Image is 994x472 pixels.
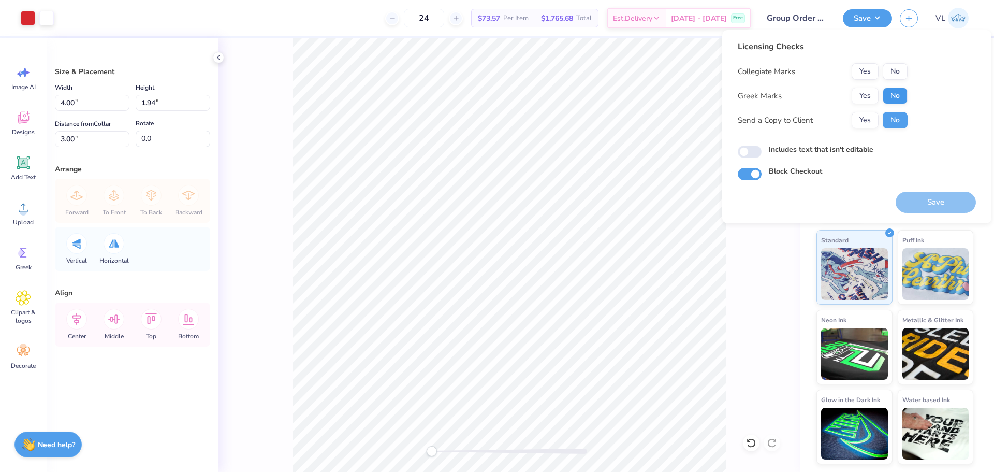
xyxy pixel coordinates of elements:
span: $1,765.68 [541,13,573,24]
button: No [883,88,908,104]
a: VL [931,8,973,28]
span: Free [733,15,743,22]
span: Puff Ink [902,235,924,246]
button: Yes [852,88,879,104]
div: Size & Placement [55,66,210,77]
span: [DATE] - [DATE] [671,13,727,24]
span: VL [935,12,945,24]
div: Licensing Checks [738,40,908,53]
span: Decorate [11,362,36,370]
img: Neon Ink [821,328,888,380]
label: Width [55,81,72,94]
div: Accessibility label [427,446,437,456]
img: Metallic & Glitter Ink [902,328,969,380]
span: Center [68,332,86,340]
span: Horizontal [99,256,129,265]
span: Greek [16,263,32,271]
div: Send a Copy to Client [738,115,813,126]
button: No [883,112,908,128]
span: Glow in the Dark Ink [821,394,880,405]
label: Distance from Collar [55,118,111,130]
span: Standard [821,235,849,246]
span: Clipart & logos [6,308,40,325]
span: Water based Ink [902,394,950,405]
input: Untitled Design [759,8,835,28]
label: Rotate [136,117,154,130]
span: Add Text [11,173,36,181]
button: Yes [852,63,879,80]
button: Yes [852,112,879,128]
span: Bottom [178,332,199,340]
div: Greek Marks [738,90,782,102]
button: No [883,63,908,80]
span: Designs [12,128,35,136]
div: Collegiate Marks [738,66,795,78]
strong: Need help? [38,440,75,450]
img: Puff Ink [902,248,969,300]
label: Includes text that isn't editable [769,144,873,155]
img: Water based Ink [902,408,969,460]
span: $73.57 [478,13,500,24]
span: Total [576,13,592,24]
div: Arrange [55,164,210,175]
img: Vincent Lloyd Laurel [948,8,969,28]
input: – – [404,9,444,27]
span: Neon Ink [821,314,846,325]
span: Metallic & Glitter Ink [902,314,963,325]
div: Align [55,288,210,298]
span: Vertical [66,256,87,265]
span: Top [146,332,156,340]
span: Per Item [503,13,529,24]
label: Block Checkout [769,166,822,177]
label: Height [136,81,154,94]
span: Est. Delivery [613,13,652,24]
span: Middle [105,332,124,340]
img: Glow in the Dark Ink [821,408,888,460]
span: Image AI [11,83,36,91]
img: Standard [821,248,888,300]
span: Upload [13,218,34,226]
button: Save [843,9,892,27]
